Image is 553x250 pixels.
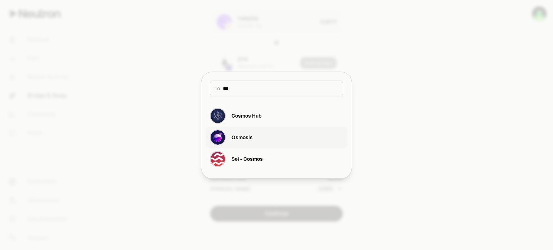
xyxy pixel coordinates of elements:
[211,109,225,123] img: Cosmos Hub Logo
[231,155,263,163] div: Sei - Cosmos
[206,148,347,170] button: Sei - Cosmos LogoSei - Cosmos
[211,152,225,166] img: Sei - Cosmos Logo
[231,134,253,141] div: Osmosis
[206,127,347,148] button: Osmosis LogoOsmosis
[231,112,262,119] div: Cosmos Hub
[206,105,347,127] button: Cosmos Hub LogoCosmos Hub
[211,130,225,145] img: Osmosis Logo
[215,85,220,92] span: To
